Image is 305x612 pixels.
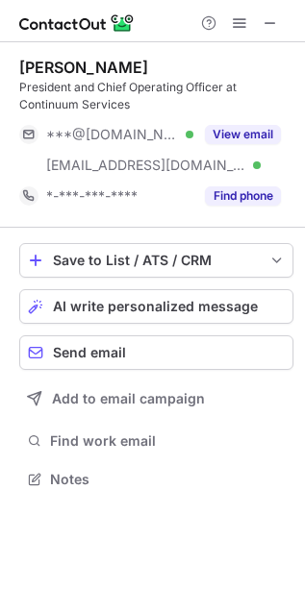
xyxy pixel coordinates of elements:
[19,58,148,77] div: [PERSON_NAME]
[19,12,135,35] img: ContactOut v5.3.10
[46,157,246,174] span: [EMAIL_ADDRESS][DOMAIN_NAME]
[205,186,281,206] button: Reveal Button
[50,471,286,488] span: Notes
[53,299,258,314] span: AI write personalized message
[53,345,126,360] span: Send email
[19,289,293,324] button: AI write personalized message
[19,335,293,370] button: Send email
[50,432,286,450] span: Find work email
[19,466,293,493] button: Notes
[19,79,293,113] div: President and Chief Operating Officer at Continuum Services
[19,428,293,454] button: Find work email
[46,126,179,143] span: ***@[DOMAIN_NAME]
[19,243,293,278] button: save-profile-one-click
[205,125,281,144] button: Reveal Button
[52,391,205,406] span: Add to email campaign
[53,253,260,268] div: Save to List / ATS / CRM
[19,381,293,416] button: Add to email campaign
